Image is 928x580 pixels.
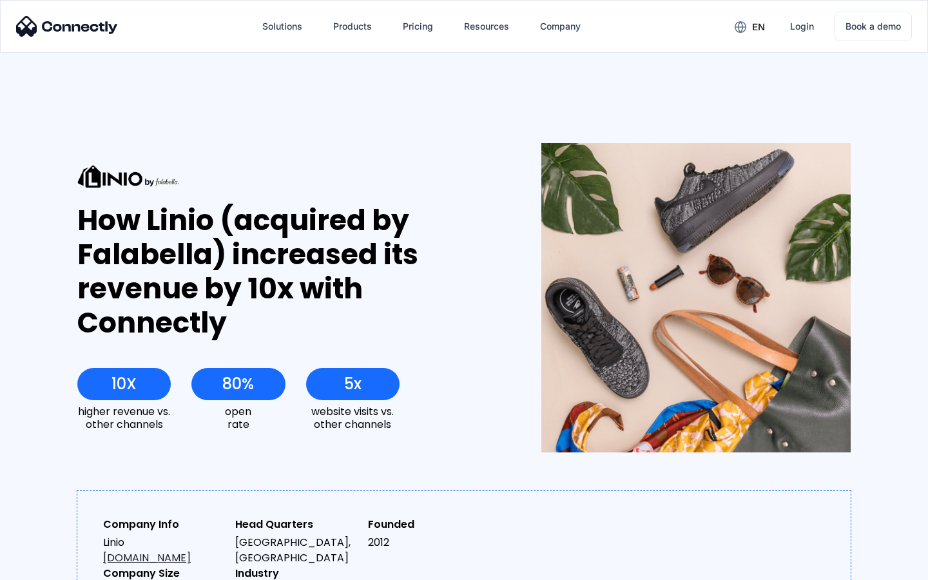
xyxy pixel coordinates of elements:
a: Book a demo [835,12,912,41]
div: higher revenue vs. other channels [77,405,171,430]
div: Products [323,11,382,42]
div: Head Quarters [235,517,357,532]
div: 10X [111,375,137,393]
div: Company [540,17,581,35]
div: Resources [464,17,509,35]
div: en [752,18,765,36]
a: [DOMAIN_NAME] [103,550,191,565]
a: Login [780,11,824,42]
div: [GEOGRAPHIC_DATA], [GEOGRAPHIC_DATA] [235,535,357,566]
div: website visits vs. other channels [306,405,400,430]
aside: Language selected: English [13,557,77,575]
div: How Linio (acquired by Falabella) increased its revenue by 10x with Connectly [77,204,494,340]
div: Company [530,11,591,42]
div: 80% [222,375,254,393]
img: Connectly Logo [16,16,118,37]
div: Solutions [252,11,313,42]
a: Pricing [392,11,443,42]
div: Founded [368,517,490,532]
div: Linio [103,535,225,566]
div: Pricing [403,17,433,35]
div: Resources [454,11,519,42]
div: Solutions [262,17,302,35]
div: en [724,17,775,36]
div: 2012 [368,535,490,550]
div: Products [333,17,372,35]
ul: Language list [26,557,77,575]
div: Company Info [103,517,225,532]
div: Login [790,17,814,35]
div: 5x [344,375,362,393]
div: open rate [191,405,285,430]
